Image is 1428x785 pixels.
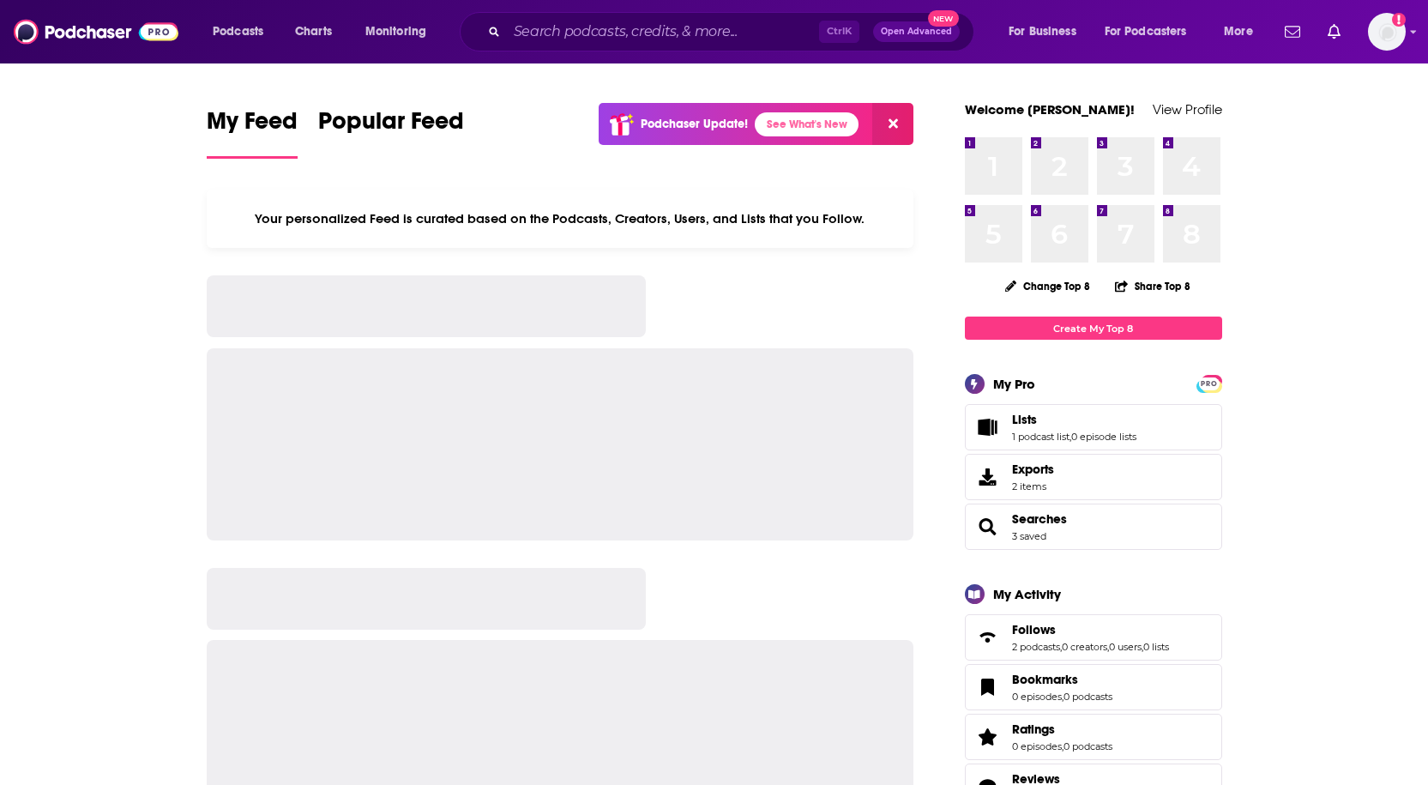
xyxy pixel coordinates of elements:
[1012,530,1046,542] a: 3 saved
[1224,20,1253,44] span: More
[207,106,298,146] span: My Feed
[318,106,464,146] span: Popular Feed
[1392,13,1406,27] svg: Email not verified
[997,18,1098,45] button: open menu
[993,376,1035,392] div: My Pro
[928,10,959,27] span: New
[755,112,859,136] a: See What's New
[971,515,1005,539] a: Searches
[1012,672,1078,687] span: Bookmarks
[965,714,1222,760] span: Ratings
[1199,377,1220,389] a: PRO
[1062,641,1107,653] a: 0 creators
[1062,691,1063,703] span: ,
[507,18,819,45] input: Search podcasts, credits, & more...
[1012,691,1062,703] a: 0 episodes
[1012,740,1062,752] a: 0 episodes
[1368,13,1406,51] img: User Profile
[365,20,426,44] span: Monitoring
[1012,641,1060,653] a: 2 podcasts
[1060,641,1062,653] span: ,
[1012,412,1136,427] a: Lists
[1069,431,1071,443] span: ,
[1012,722,1055,737] span: Ratings
[1012,622,1169,637] a: Follows
[965,317,1222,340] a: Create My Top 8
[201,18,286,45] button: open menu
[353,18,449,45] button: open menu
[1368,13,1406,51] span: Logged in as jbarbour
[971,625,1005,649] a: Follows
[1153,101,1222,118] a: View Profile
[965,454,1222,500] a: Exports
[1062,740,1063,752] span: ,
[993,586,1061,602] div: My Activity
[1321,17,1347,46] a: Show notifications dropdown
[1212,18,1274,45] button: open menu
[1109,641,1142,653] a: 0 users
[213,20,263,44] span: Podcasts
[1012,480,1054,492] span: 2 items
[819,21,859,43] span: Ctrl K
[971,465,1005,489] span: Exports
[1071,431,1136,443] a: 0 episode lists
[1012,431,1069,443] a: 1 podcast list
[1012,462,1054,477] span: Exports
[965,404,1222,450] span: Lists
[1278,17,1307,46] a: Show notifications dropdown
[995,275,1101,297] button: Change Top 8
[965,664,1222,710] span: Bookmarks
[873,21,960,42] button: Open AdvancedNew
[641,117,748,131] p: Podchaser Update!
[1199,377,1220,390] span: PRO
[1114,269,1191,303] button: Share Top 8
[971,725,1005,749] a: Ratings
[1009,20,1076,44] span: For Business
[971,675,1005,699] a: Bookmarks
[965,614,1222,661] span: Follows
[1094,18,1212,45] button: open menu
[1012,672,1112,687] a: Bookmarks
[1012,722,1112,737] a: Ratings
[14,15,178,48] img: Podchaser - Follow, Share and Rate Podcasts
[1107,641,1109,653] span: ,
[284,18,342,45] a: Charts
[1368,13,1406,51] button: Show profile menu
[881,27,952,36] span: Open Advanced
[965,504,1222,550] span: Searches
[1012,511,1067,527] a: Searches
[1063,691,1112,703] a: 0 podcasts
[476,12,991,51] div: Search podcasts, credits, & more...
[1143,641,1169,653] a: 0 lists
[965,101,1135,118] a: Welcome [PERSON_NAME]!
[1142,641,1143,653] span: ,
[207,106,298,159] a: My Feed
[1105,20,1187,44] span: For Podcasters
[1012,622,1056,637] span: Follows
[295,20,332,44] span: Charts
[318,106,464,159] a: Popular Feed
[1012,412,1037,427] span: Lists
[971,415,1005,439] a: Lists
[207,190,914,248] div: Your personalized Feed is curated based on the Podcasts, Creators, Users, and Lists that you Follow.
[1063,740,1112,752] a: 0 podcasts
